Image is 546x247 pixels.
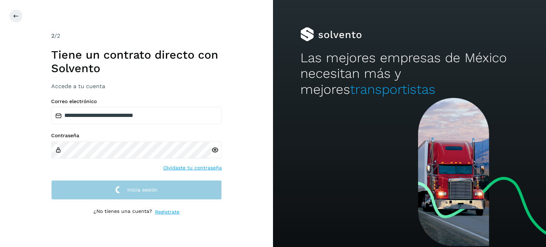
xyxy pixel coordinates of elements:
[127,187,157,192] span: Inicia sesión
[51,32,222,40] div: /2
[155,208,180,216] a: Regístrate
[51,83,222,90] h3: Accede a tu cuenta
[51,98,222,104] label: Correo electrónico
[51,133,222,139] label: Contraseña
[93,208,152,216] p: ¿No tienes una cuenta?
[300,50,519,97] h2: Las mejores empresas de México necesitan más y mejores
[51,32,54,39] span: 2
[51,48,222,75] h1: Tiene un contrato directo con Solvento
[51,180,222,200] button: Inicia sesión
[163,164,222,172] a: Olvidaste tu contraseña
[350,82,435,97] span: transportistas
